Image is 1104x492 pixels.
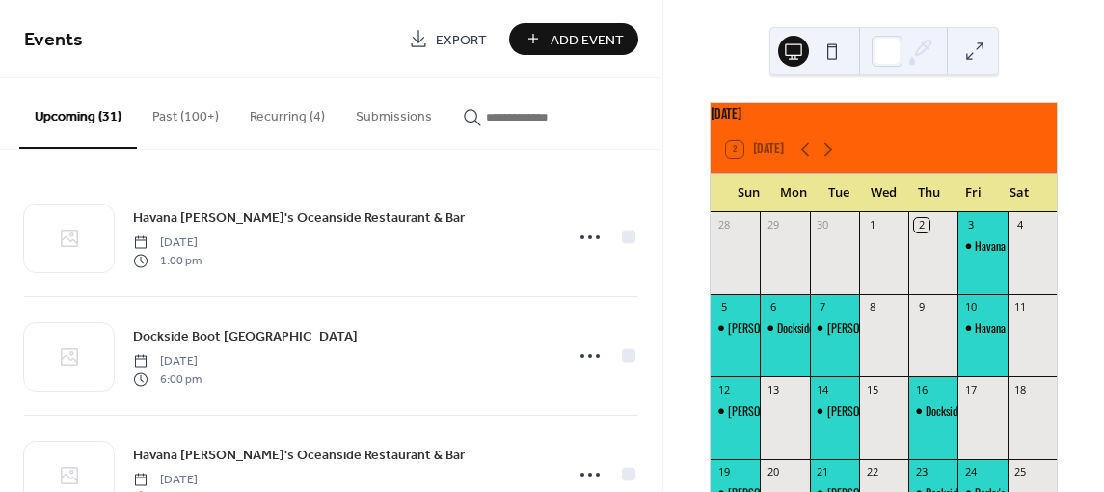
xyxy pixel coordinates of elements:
[827,320,1017,337] div: [PERSON_NAME]/Jibsea Cowboys @ Dockside
[816,174,861,212] div: Tue
[133,353,202,370] span: [DATE]
[133,444,465,466] a: Havana [PERSON_NAME]'s Oceanside Restaurant & Bar
[728,403,983,420] div: [PERSON_NAME] and [PERSON_NAME] w/ Dockside Jam Band
[996,174,1041,212] div: Sat
[728,320,983,337] div: [PERSON_NAME] and [PERSON_NAME] w/ Dockside Jam Band
[133,234,202,252] span: [DATE]
[766,465,780,479] div: 20
[726,174,771,212] div: Sun
[766,382,780,396] div: 13
[957,238,1007,255] div: Havana Jack's Oceanside Restaurant & Bar
[766,218,780,232] div: 29
[716,300,731,314] div: 5
[771,174,817,212] div: Mon
[914,465,929,479] div: 23
[861,174,906,212] div: Wed
[1013,300,1028,314] div: 11
[908,403,957,420] div: Dockside Boot Key Harbor
[133,472,202,489] span: [DATE]
[766,300,780,314] div: 6
[711,320,760,337] div: Mark and Jim w/ Dockside Jam Band
[816,382,830,396] div: 14
[963,218,978,232] div: 3
[711,403,760,420] div: Mark and Jim w/ Dockside Jam Band
[133,206,465,229] a: Havana [PERSON_NAME]'s Oceanside Restaurant & Bar
[133,252,202,269] span: 1:00 pm
[963,382,978,396] div: 17
[551,30,624,50] span: Add Event
[133,325,358,347] a: Dockside Boot [GEOGRAPHIC_DATA]
[963,465,978,479] div: 24
[509,23,638,55] button: Add Event
[865,300,879,314] div: 8
[777,320,928,337] div: Dockside Boot [GEOGRAPHIC_DATA]
[137,78,234,147] button: Past (100+)
[957,320,1007,337] div: Havana Jack's Oceanside Restaurant & Bar
[914,300,929,314] div: 9
[1013,465,1028,479] div: 25
[1013,218,1028,232] div: 4
[816,218,830,232] div: 30
[906,174,952,212] div: Thu
[865,382,879,396] div: 15
[24,21,83,59] span: Events
[816,300,830,314] div: 7
[716,465,731,479] div: 19
[19,78,137,149] button: Upcoming (31)
[963,300,978,314] div: 10
[810,320,859,337] div: Mark w/Jibsea Cowboys @ Dockside
[133,208,465,229] span: Havana [PERSON_NAME]'s Oceanside Restaurant & Bar
[716,218,731,232] div: 28
[926,403,1076,420] div: Dockside Boot [GEOGRAPHIC_DATA]
[394,23,501,55] a: Export
[865,218,879,232] div: 1
[952,174,997,212] div: Fri
[716,382,731,396] div: 12
[234,78,340,147] button: Recurring (4)
[133,327,358,347] span: Dockside Boot [GEOGRAPHIC_DATA]
[914,218,929,232] div: 2
[711,103,1057,126] div: [DATE]
[865,465,879,479] div: 22
[914,382,929,396] div: 16
[827,403,1017,420] div: [PERSON_NAME]/Jibsea Cowboys @ Dockside
[1013,382,1028,396] div: 18
[760,320,809,337] div: Dockside Boot Key Harbor
[816,465,830,479] div: 21
[340,78,447,147] button: Submissions
[133,446,465,466] span: Havana [PERSON_NAME]'s Oceanside Restaurant & Bar
[133,370,202,388] span: 6:00 pm
[810,403,859,420] div: Mark w/Jibsea Cowboys @ Dockside
[436,30,487,50] span: Export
